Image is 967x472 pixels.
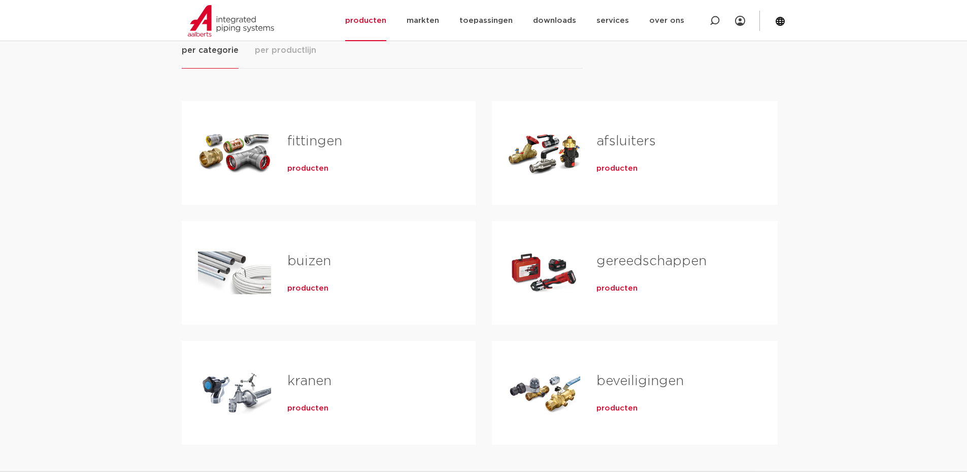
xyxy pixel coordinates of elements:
[596,403,638,414] a: producten
[287,135,342,148] a: fittingen
[182,44,239,56] span: per categorie
[596,164,638,174] a: producten
[287,403,328,414] a: producten
[287,284,328,294] a: producten
[182,44,786,461] div: Tabs. Open items met enter of spatie, sluit af met escape en navigeer met de pijltoetsen.
[596,255,707,268] a: gereedschappen
[255,44,316,56] span: per productlijn
[287,255,331,268] a: buizen
[596,284,638,294] a: producten
[596,374,684,388] a: beveiligingen
[596,135,656,148] a: afsluiters
[287,164,328,174] a: producten
[287,374,331,388] a: kranen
